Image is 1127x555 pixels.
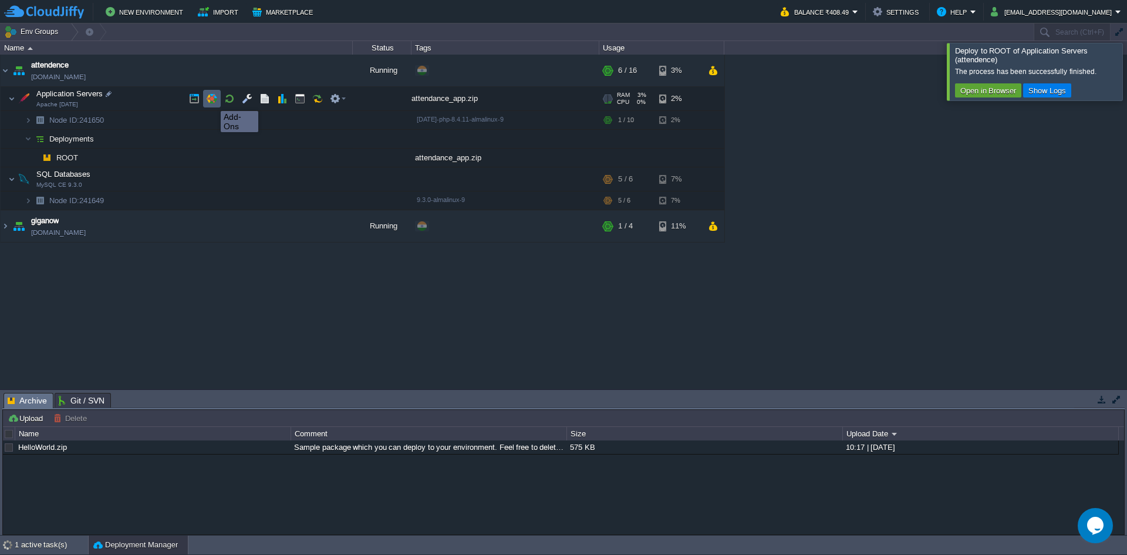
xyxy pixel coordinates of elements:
[659,55,697,86] div: 3%
[1078,508,1115,543] iframe: chat widget
[634,99,646,106] span: 0%
[843,440,1118,454] div: 10:17 | [DATE]
[781,5,852,19] button: Balance ₹408.49
[53,413,90,423] button: Delete
[16,427,291,440] div: Name
[25,191,32,210] img: AMDAwAAAACH5BAEAAAAALAAAAAABAAEAAAICRAEAOw==
[36,181,82,189] span: MySQL CE 9.3.0
[198,5,242,19] button: Import
[617,99,629,106] span: CPU
[28,47,33,50] img: AMDAwAAAACH5BAEAAAAALAAAAAABAAEAAAICRAEAOw==
[31,215,59,227] a: giganow
[659,191,697,210] div: 7%
[417,196,465,203] span: 9.3.0-almalinux-9
[49,196,79,205] span: Node ID:
[568,427,842,440] div: Size
[48,134,96,144] a: Deployments
[1025,85,1069,96] button: Show Logs
[659,87,697,110] div: 2%
[32,149,39,167] img: AMDAwAAAACH5BAEAAAAALAAAAAABAAEAAAICRAEAOw==
[412,41,599,55] div: Tags
[1,210,10,242] img: AMDAwAAAACH5BAEAAAAALAAAAAABAAEAAAICRAEAOw==
[659,111,697,129] div: 2%
[25,130,32,148] img: AMDAwAAAACH5BAEAAAAALAAAAAABAAEAAAICRAEAOw==
[635,92,646,99] span: 3%
[49,116,79,125] span: Node ID:
[106,5,187,19] button: New Environment
[843,427,1118,440] div: Upload Date
[955,67,1119,76] div: The process has been successfully finished.
[32,130,48,148] img: AMDAwAAAACH5BAEAAAAALAAAAAABAAEAAAICRAEAOw==
[18,443,67,452] a: HelloWorld.zip
[353,210,411,242] div: Running
[11,210,27,242] img: AMDAwAAAACH5BAEAAAAALAAAAAABAAEAAAICRAEAOw==
[957,85,1020,96] button: Open in Browser
[955,46,1088,64] span: Deploy to ROOT of Application Servers (attendence)
[16,87,32,110] img: AMDAwAAAACH5BAEAAAAALAAAAAABAAEAAAICRAEAOw==
[48,196,106,206] span: 241649
[4,5,84,19] img: CloudJiffy
[25,111,32,129] img: AMDAwAAAACH5BAEAAAAALAAAAAABAAEAAAICRAEAOw==
[59,393,104,408] span: Git / SVN
[252,5,316,19] button: Marketplace
[8,393,47,408] span: Archive
[8,87,15,110] img: AMDAwAAAACH5BAEAAAAALAAAAAABAAEAAAICRAEAOw==
[411,87,599,110] div: attendance_app.zip
[39,149,55,167] img: AMDAwAAAACH5BAEAAAAALAAAAAABAAEAAAICRAEAOw==
[618,191,630,210] div: 5 / 6
[35,89,104,98] a: Application ServersApache [DATE]
[417,116,504,123] span: [DATE]-php-8.4.11-almalinux-9
[291,440,566,454] div: Sample package which you can deploy to your environment. Feel free to delete and upload a package...
[48,115,106,125] span: 241650
[1,41,352,55] div: Name
[35,170,92,179] a: SQL DatabasesMySQL CE 9.3.0
[31,227,86,238] a: [DOMAIN_NAME]
[36,101,78,108] span: Apache [DATE]
[55,153,80,163] a: ROOT
[353,41,411,55] div: Status
[618,210,633,242] div: 1 / 4
[659,167,697,191] div: 7%
[32,191,48,210] img: AMDAwAAAACH5BAEAAAAALAAAAAABAAEAAAICRAEAOw==
[353,55,411,86] div: Running
[48,196,106,206] a: Node ID:241649
[1,55,10,86] img: AMDAwAAAACH5BAEAAAAALAAAAAABAAEAAAICRAEAOw==
[292,427,566,440] div: Comment
[16,167,32,191] img: AMDAwAAAACH5BAEAAAAALAAAAAABAAEAAAICRAEAOw==
[411,149,599,167] div: attendance_app.zip
[31,71,86,83] a: [DOMAIN_NAME]
[4,23,62,40] button: Env Groups
[31,59,69,71] a: attendence
[659,210,697,242] div: 11%
[618,167,633,191] div: 5 / 6
[618,111,634,129] div: 1 / 10
[567,440,842,454] div: 575 KB
[93,539,178,551] button: Deployment Manager
[35,89,104,99] span: Application Servers
[618,55,637,86] div: 6 / 16
[600,41,724,55] div: Usage
[8,167,15,191] img: AMDAwAAAACH5BAEAAAAALAAAAAABAAEAAAICRAEAOw==
[32,111,48,129] img: AMDAwAAAACH5BAEAAAAALAAAAAABAAEAAAICRAEAOw==
[224,112,255,131] div: Add-Ons
[35,169,92,179] span: SQL Databases
[937,5,970,19] button: Help
[48,115,106,125] a: Node ID:241650
[15,536,88,554] div: 1 active task(s)
[617,92,630,99] span: RAM
[8,413,46,423] button: Upload
[873,5,922,19] button: Settings
[991,5,1115,19] button: [EMAIL_ADDRESS][DOMAIN_NAME]
[11,55,27,86] img: AMDAwAAAACH5BAEAAAAALAAAAAABAAEAAAICRAEAOw==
